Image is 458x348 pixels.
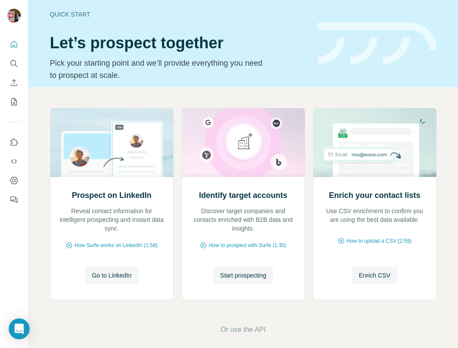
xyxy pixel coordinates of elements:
[220,325,266,335] button: Or use the API
[9,318,30,339] div: Open Intercom Messenger
[72,189,152,201] h2: Prospect on LinkedIn
[7,94,21,110] button: My lists
[329,189,420,201] h2: Enrich your contact lists
[213,267,273,284] button: Start prospecting
[313,108,437,177] img: Enrich your contact lists
[50,34,307,52] h1: Let’s prospect together
[50,10,307,19] div: Quick start
[209,241,286,249] span: How to prospect with Surfe (1:30)
[7,173,21,188] button: Dashboard
[92,271,131,280] span: Go to LinkedIn
[199,189,287,201] h2: Identify target accounts
[352,267,397,284] button: Enrich CSV
[7,75,21,90] button: Enrich CSV
[347,237,411,245] span: How to upload a CSV (2:59)
[318,23,437,65] img: banner
[50,108,174,177] img: Prospect on LinkedIn
[7,134,21,150] button: Use Surfe on LinkedIn
[50,57,268,81] p: Pick your starting point and we’ll provide everything you need to prospect at scale.
[322,207,428,224] p: Use CSV enrichment to confirm you are using the best data available.
[191,207,296,233] p: Discover target companies and contacts enriched with B2B data and insights.
[7,56,21,71] button: Search
[182,108,305,177] img: Identify target accounts
[59,207,165,233] p: Reveal contact information for intelligent prospecting and instant data sync.
[7,37,21,52] button: Quick start
[85,267,138,284] button: Go to LinkedIn
[7,192,21,207] button: Feedback
[220,271,266,280] span: Start prospecting
[7,154,21,169] button: Use Surfe API
[74,241,158,249] span: How Surfe works on LinkedIn (1:58)
[7,9,21,23] img: Avatar
[359,271,390,280] span: Enrich CSV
